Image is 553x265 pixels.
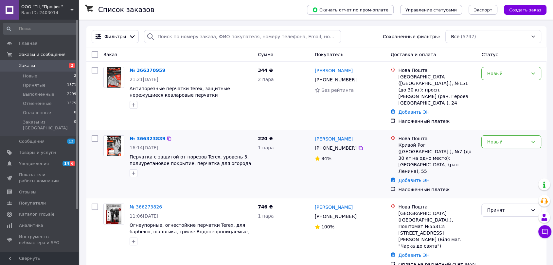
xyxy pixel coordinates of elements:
span: Сумма [258,52,274,57]
span: Скачать отчет по пром-оплате [312,7,388,13]
a: Добавить ЭН [398,109,429,115]
div: Нова Пошта [398,204,476,210]
span: ООО "ТЦ "Профит" [21,4,70,10]
span: 0 [74,110,76,116]
span: Отмененные [23,101,51,107]
span: Новые [23,73,37,79]
div: Ваш ID: 2403014 [21,10,79,16]
span: Каталог ProSale [19,211,54,217]
span: Создать заказ [509,8,541,12]
div: [GEOGRAPHIC_DATA] ([GEOGRAPHIC_DATA].), Поштомат №55312: [STREET_ADDRESS][PERSON_NAME] (Біля маг.... [398,210,476,249]
span: (5747) [461,34,476,39]
span: 1871 [67,82,76,88]
span: 100% [321,224,334,229]
div: Наложенный платеж [398,186,476,193]
span: 16:14[DATE] [130,145,158,150]
span: Отзывы [19,189,36,195]
span: Сообщения [19,139,45,144]
img: Фото товару [107,136,121,156]
span: 1 пара [258,145,274,150]
a: № 366273826 [130,204,162,209]
span: 21:21[DATE] [130,77,158,82]
span: Экспорт [474,8,492,12]
a: Антипорезные перчатки Terex, защитные нережущиеся кевларовые перчатки [130,86,230,98]
span: Уведомления [19,161,49,167]
a: № 366323839 [130,136,165,141]
span: 14 [62,161,70,166]
button: Управление статусами [400,5,462,15]
div: [GEOGRAPHIC_DATA] ([GEOGRAPHIC_DATA].), №151 (до 30 кг): просп. [PERSON_NAME] (ран. Героев [GEOGR... [398,74,476,106]
span: 0 [74,119,76,131]
button: Экспорт [469,5,497,15]
span: Покупатель [315,52,344,57]
span: Заказы из [GEOGRAPHIC_DATA] [23,119,74,131]
a: Огнеупорные, огнестойкие перчатки Terex, для барбекю, шашлыка, гриля: Водонепроницаемые, антискол... [130,223,249,241]
span: Принятые [23,82,45,88]
a: [PERSON_NAME] [315,204,353,210]
span: Заказы [19,63,35,69]
div: [PHONE_NUMBER] [313,75,358,84]
div: Принят [487,207,528,214]
div: [PHONE_NUMBER] [313,212,358,221]
img: Фото товару [106,204,122,224]
span: 1 пара [258,213,274,219]
a: [PERSON_NAME] [315,136,353,142]
span: 2 [69,63,75,68]
span: Товары и услуги [19,150,56,156]
input: Поиск по номеру заказа, ФИО покупателя, номеру телефона, Email, номеру накладной [144,30,341,43]
div: Новый [487,138,528,145]
span: 11:06[DATE] [130,213,158,219]
a: Фото товару [103,204,124,224]
span: 2 пара [258,77,274,82]
input: Поиск [3,23,77,35]
span: Заказы и сообщения [19,52,65,58]
span: 2299 [67,91,76,97]
span: Управление статусами [405,8,457,12]
a: № 366370959 [130,68,165,73]
span: Главная [19,41,37,46]
button: Скачать отчет по пром-оплате [307,5,394,15]
div: Нова Пошта [398,135,476,142]
span: 1575 [67,101,76,107]
div: Нова Пошта [398,67,476,74]
a: Создать заказ [497,7,546,12]
span: 344 ₴ [258,68,273,73]
a: [PERSON_NAME] [315,67,353,74]
span: 746 ₴ [258,204,273,209]
a: Перчатка с защитой от порезов Terex, уровень 5, полиуретановое покрытие, перчатка для огорода [130,154,251,166]
span: Покупатели [19,200,46,206]
span: Выполненные [23,91,54,97]
div: [PHONE_NUMBER] [313,143,358,153]
button: Создать заказ [504,5,546,15]
span: 2 [74,73,76,79]
span: Аналитика [19,223,43,228]
a: Фото товару [103,67,124,88]
span: Управление сайтом [19,251,61,263]
span: Доставка и оплата [390,52,436,57]
span: 84% [321,156,331,161]
img: Фото товару [107,67,121,88]
span: 13 [67,139,75,144]
span: Все [451,33,459,40]
span: 6 [70,161,75,166]
span: Фильтры [104,33,126,40]
a: Фото товару [103,135,124,156]
span: Оплаченные [23,110,51,116]
a: Добавить ЭН [398,253,429,258]
div: Кривой Рог ([GEOGRAPHIC_DATA].), №7 (до 30 кг на одно место): [GEOGRAPHIC_DATA] (ран. Ленина), 55 [398,142,476,174]
a: Добавить ЭН [398,178,429,183]
span: Показатели работы компании [19,172,61,184]
div: Наложенный платеж [398,118,476,124]
span: 220 ₴ [258,136,273,141]
span: Заказ [103,52,117,57]
h1: Список заказов [98,6,154,14]
div: Новый [487,70,528,77]
span: Без рейтинга [321,88,354,93]
span: Статус [481,52,498,57]
button: Чат с покупателем [538,225,551,238]
span: Сохраненные фильтры: [383,33,440,40]
span: Инструменты вебмастера и SEO [19,234,61,246]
